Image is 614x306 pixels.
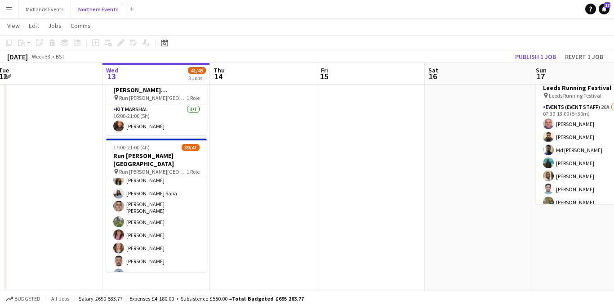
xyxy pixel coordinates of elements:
[214,66,225,74] span: Thu
[71,0,126,18] button: Northern Events
[29,22,39,30] span: Edit
[14,296,40,302] span: Budgeted
[320,71,328,81] span: 15
[212,71,225,81] span: 14
[119,94,187,101] span: Run [PERSON_NAME][GEOGRAPHIC_DATA]
[187,168,200,175] span: 1 Role
[188,67,206,74] span: 41/43
[71,22,91,30] span: Comms
[25,20,43,31] a: Edit
[44,20,65,31] a: Jobs
[549,92,601,99] span: Leeds Running Festival
[599,4,610,14] a: 17
[106,66,119,74] span: Wed
[536,66,547,74] span: Sun
[512,51,560,63] button: Publish 1 job
[188,75,205,81] div: 3 Jobs
[4,20,23,31] a: View
[182,144,200,151] span: 39/41
[67,20,94,31] a: Comms
[30,53,52,60] span: Week 33
[18,0,71,18] button: Midlands Events
[106,65,207,135] app-job-card: 16:00-21:00 (5h)1/1RT Kit Assistant - [PERSON_NAME][GEOGRAPHIC_DATA] Run [PERSON_NAME][GEOGRAPHIC...
[106,139,207,272] app-job-card: 17:00-21:00 (4h)39/41Run [PERSON_NAME][GEOGRAPHIC_DATA] Run [PERSON_NAME][GEOGRAPHIC_DATA]1 Role[...
[187,94,200,101] span: 1 Role
[56,53,65,60] div: BST
[534,71,547,81] span: 17
[427,71,438,81] span: 16
[604,2,610,8] span: 17
[105,71,119,81] span: 13
[79,295,304,302] div: Salary £690 533.77 + Expenses £4 180.00 + Subsistence £550.00 =
[106,104,207,135] app-card-role: Kit Marshal1/116:00-21:00 (5h)[PERSON_NAME]
[561,51,607,63] button: Revert 1 job
[106,78,207,94] h3: RT Kit Assistant - [PERSON_NAME][GEOGRAPHIC_DATA]
[7,52,28,61] div: [DATE]
[113,144,150,151] span: 17:00-21:00 (4h)
[4,294,42,304] button: Budgeted
[321,66,328,74] span: Fri
[106,152,207,168] h3: Run [PERSON_NAME][GEOGRAPHIC_DATA]
[49,295,71,302] span: All jobs
[7,22,20,30] span: View
[428,66,438,74] span: Sat
[48,22,62,30] span: Jobs
[232,295,304,302] span: Total Budgeted £695 263.77
[119,168,187,175] span: Run [PERSON_NAME][GEOGRAPHIC_DATA]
